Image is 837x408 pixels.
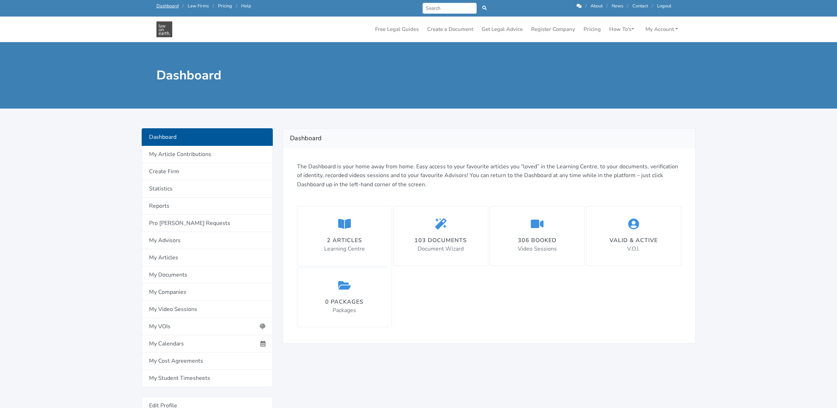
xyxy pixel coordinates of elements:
a: My Documents [142,266,273,284]
div: Valid & Active [610,236,658,245]
a: My Video Sessions [142,301,273,318]
a: Dashboard [156,3,179,9]
div: 103 documents [414,236,467,245]
a: About [591,3,603,9]
a: Contact [632,3,648,9]
div: 0 packages [325,298,363,306]
a: Pricing [218,3,232,9]
h1: Dashboard [156,67,414,83]
a: 103 documents Document Wizard [393,206,488,266]
span: / [652,3,653,9]
span: / [606,3,608,9]
img: Law On Earth [156,21,172,37]
a: Law Firms [188,3,209,9]
a: My Account [643,22,681,36]
a: Pricing [581,22,604,36]
h2: Dashboard [290,133,688,144]
input: Search [423,3,477,14]
a: 306 booked Video Sessions [490,206,585,266]
a: Logout [657,3,671,9]
a: Pro [PERSON_NAME] Requests [142,215,273,232]
p: Packages [325,306,363,315]
a: Register Company [528,22,578,36]
a: Free Legal Guides [372,22,421,36]
p: The Dashboard is your home away from home. Easy access to your favourite articles you “loved” in ... [297,162,681,189]
div: 306 booked [518,236,557,245]
span: / [627,3,629,9]
a: Create Firm [142,163,273,180]
a: My Calendars [142,335,273,352]
span: / [182,3,184,9]
p: Video Sessions [518,245,557,254]
a: My VOIs [142,318,273,335]
span: / [213,3,214,9]
a: My Student Timesheets [142,370,273,387]
a: My Article Contributions [142,146,273,163]
span: / [236,3,237,9]
a: 2 articles Learning Centre [297,206,392,266]
a: News [612,3,623,9]
p: V.O.I. [610,245,658,254]
p: Learning Centre [324,245,365,254]
a: Dashboard [142,128,273,146]
a: Valid & Active V.O.I. [586,206,681,266]
p: Document Wizard [414,245,467,254]
a: How To's [606,22,637,36]
a: Statistics [142,180,273,197]
a: Reports [142,197,273,215]
span: / [585,3,587,9]
a: My Cost Agreements [142,352,273,370]
div: 2 articles [324,236,365,245]
a: My Companies [142,284,273,301]
a: My Articles [142,249,273,266]
a: Create a Document [424,22,476,36]
a: Help [241,3,251,9]
a: 0 packages Packages [297,267,392,327]
a: My Advisors [142,232,273,249]
a: Get Legal Advice [479,22,526,36]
